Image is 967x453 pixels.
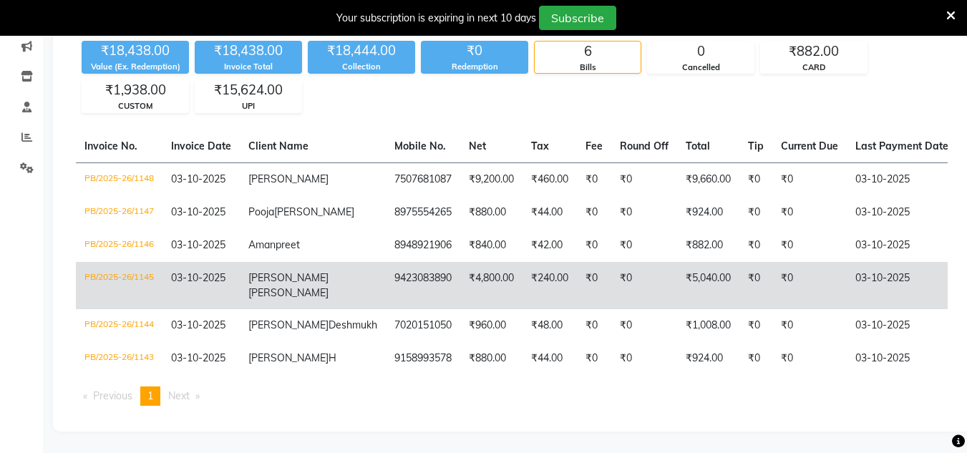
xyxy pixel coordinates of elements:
span: 03-10-2025 [171,351,225,364]
div: ₹18,438.00 [195,41,302,61]
div: ₹18,444.00 [308,41,415,61]
td: 8975554265 [386,196,460,229]
span: 03-10-2025 [171,238,225,251]
td: ₹840.00 [460,229,523,262]
td: ₹9,660.00 [677,162,739,196]
td: ₹880.00 [460,196,523,229]
span: Pooja [248,205,274,218]
div: ₹0 [421,41,528,61]
td: ₹5,040.00 [677,262,739,309]
span: Tax [531,140,549,152]
span: [PERSON_NAME] [274,205,354,218]
td: ₹0 [739,262,772,309]
div: Value (Ex. Redemption) [82,61,189,73]
span: [PERSON_NAME] [248,318,329,331]
td: 7020151050 [386,309,460,342]
td: ₹0 [611,162,677,196]
td: ₹0 [577,196,611,229]
span: H [329,351,336,364]
td: ₹0 [772,196,847,229]
td: ₹0 [577,342,611,375]
div: ₹15,624.00 [195,80,301,100]
span: Mobile No. [394,140,446,152]
td: ₹0 [739,309,772,342]
div: 0 [648,42,754,62]
span: preet [276,238,300,251]
td: ₹42.00 [523,229,577,262]
td: 9158993578 [386,342,460,375]
span: 03-10-2025 [171,318,225,331]
span: Tip [748,140,764,152]
td: ₹0 [577,162,611,196]
span: Client Name [248,140,308,152]
td: ₹44.00 [523,342,577,375]
td: 03-10-2025 [847,342,957,375]
td: ₹0 [772,162,847,196]
td: ₹0 [611,342,677,375]
span: Deshmukh [329,318,377,331]
td: PB/2025-26/1146 [76,229,162,262]
span: 1 [147,389,153,402]
td: ₹882.00 [677,229,739,262]
td: ₹9,200.00 [460,162,523,196]
td: 03-10-2025 [847,309,957,342]
div: UPI [195,100,301,112]
td: ₹0 [611,309,677,342]
td: ₹0 [739,162,772,196]
td: PB/2025-26/1148 [76,162,162,196]
td: ₹0 [611,262,677,309]
span: Fee [585,140,603,152]
nav: Pagination [76,386,948,406]
td: 9423083890 [386,262,460,309]
td: ₹48.00 [523,309,577,342]
div: Bills [535,62,641,74]
td: ₹0 [772,229,847,262]
div: Redemption [421,61,528,73]
div: CUSTOM [82,100,188,112]
td: ₹924.00 [677,342,739,375]
span: Invoice Date [171,140,231,152]
span: Net [469,140,486,152]
td: PB/2025-26/1147 [76,196,162,229]
div: ₹18,438.00 [82,41,189,61]
span: [PERSON_NAME] [248,351,329,364]
div: CARD [761,62,867,74]
span: Last Payment Date [855,140,948,152]
span: [PERSON_NAME] [248,286,329,299]
span: Aman [248,238,276,251]
div: ₹882.00 [761,42,867,62]
div: Collection [308,61,415,73]
button: Subscribe [539,6,616,30]
td: ₹4,800.00 [460,262,523,309]
td: PB/2025-26/1144 [76,309,162,342]
td: 7507681087 [386,162,460,196]
div: Cancelled [648,62,754,74]
div: ₹1,938.00 [82,80,188,100]
td: ₹0 [772,262,847,309]
td: ₹0 [577,262,611,309]
td: 03-10-2025 [847,262,957,309]
td: PB/2025-26/1143 [76,342,162,375]
td: ₹240.00 [523,262,577,309]
span: Invoice No. [84,140,137,152]
td: ₹924.00 [677,196,739,229]
div: Invoice Total [195,61,302,73]
td: ₹960.00 [460,309,523,342]
span: Current Due [781,140,838,152]
td: ₹0 [577,309,611,342]
span: Previous [93,389,132,402]
span: [PERSON_NAME] [248,172,329,185]
span: Next [168,389,190,402]
span: Total [686,140,710,152]
td: ₹0 [739,196,772,229]
td: ₹0 [611,196,677,229]
td: 03-10-2025 [847,229,957,262]
span: 03-10-2025 [171,172,225,185]
td: ₹0 [611,229,677,262]
td: PB/2025-26/1145 [76,262,162,309]
span: Round Off [620,140,669,152]
td: ₹0 [739,342,772,375]
div: 6 [535,42,641,62]
td: ₹880.00 [460,342,523,375]
td: ₹460.00 [523,162,577,196]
